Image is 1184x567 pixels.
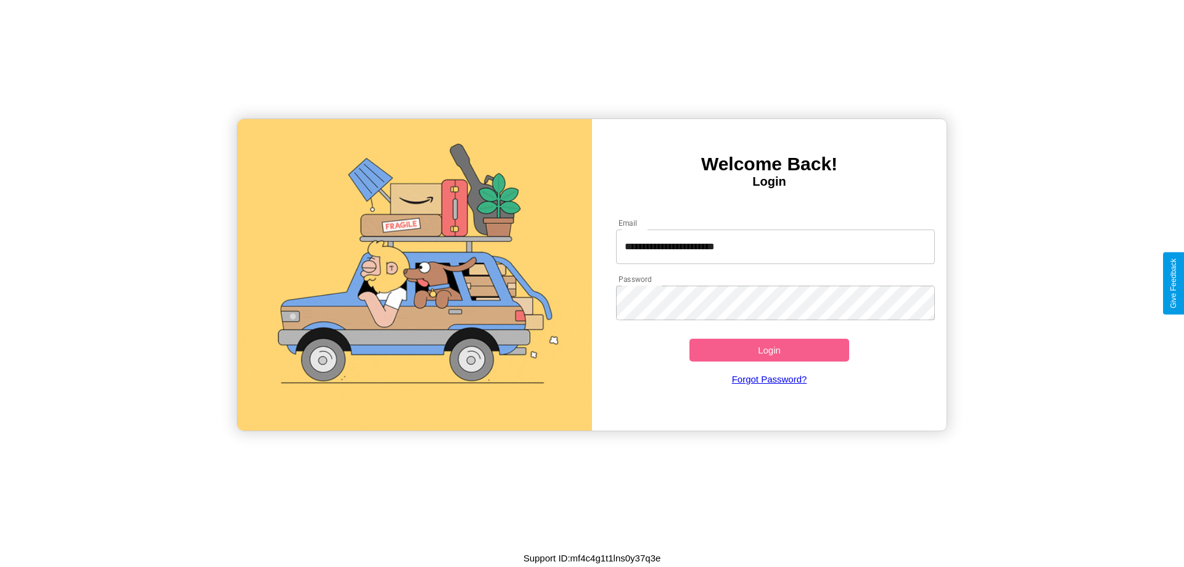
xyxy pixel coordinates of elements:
[689,339,849,362] button: Login
[524,550,661,566] p: Support ID: mf4c4g1t1lns0y37q3e
[237,119,592,431] img: gif
[610,362,929,397] a: Forgot Password?
[592,175,947,189] h4: Login
[592,154,947,175] h3: Welcome Back!
[619,274,651,284] label: Password
[619,218,638,228] label: Email
[1169,259,1178,308] div: Give Feedback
